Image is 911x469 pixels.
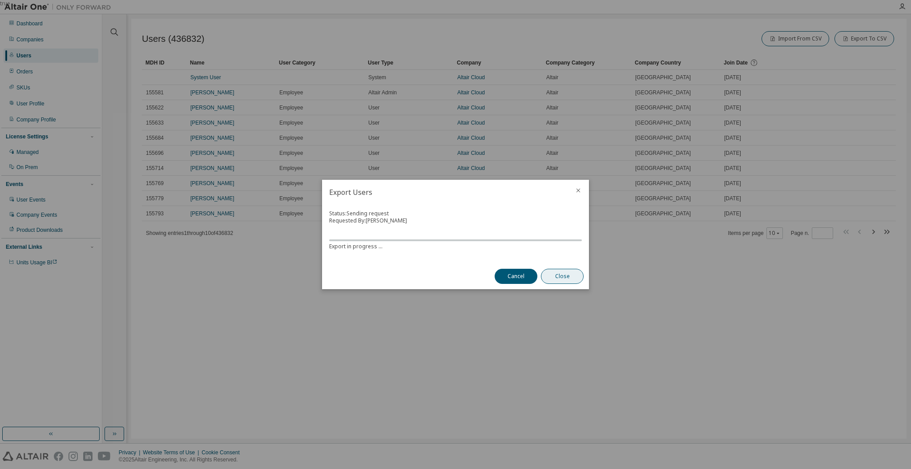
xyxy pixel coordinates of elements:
[495,269,537,284] button: Cancel
[541,269,584,284] button: Close
[575,187,582,194] button: close
[329,210,582,253] div: Status: Sending request Requested By: [PERSON_NAME]
[329,243,582,250] div: Export in progress ...
[322,180,568,205] h2: Export Users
